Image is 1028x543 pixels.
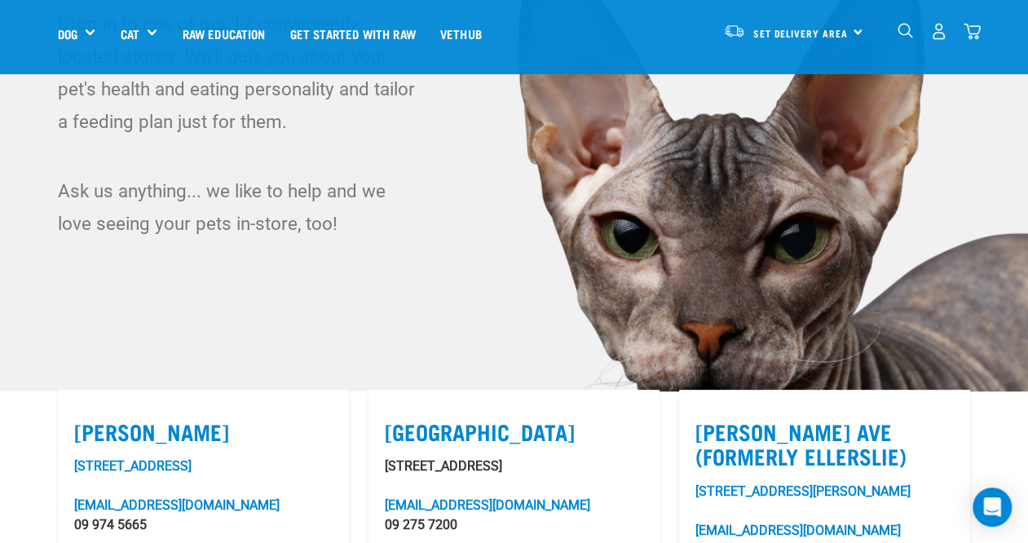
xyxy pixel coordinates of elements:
[964,23,981,40] img: home-icon@2x.png
[74,419,333,444] label: [PERSON_NAME]
[120,24,139,43] a: Cat
[74,517,147,532] a: 09 974 5665
[753,30,848,36] span: Set Delivery Area
[170,1,277,66] a: Raw Education
[74,458,192,474] a: [STREET_ADDRESS]
[428,1,494,66] a: Vethub
[695,523,901,538] a: [EMAIL_ADDRESS][DOMAIN_NAME]
[973,488,1012,527] div: Open Intercom Messenger
[385,419,643,444] label: [GEOGRAPHIC_DATA]
[695,419,954,469] label: [PERSON_NAME] Ave (Formerly Ellerslie)
[385,457,643,476] p: [STREET_ADDRESS]
[723,24,745,38] img: van-moving.png
[74,497,280,513] a: [EMAIL_ADDRESS][DOMAIN_NAME]
[385,497,590,513] a: [EMAIL_ADDRESS][DOMAIN_NAME]
[58,174,423,240] p: Ask us anything... we like to help and we love seeing your pets in-store, too!
[695,483,911,499] a: [STREET_ADDRESS][PERSON_NAME]
[898,23,913,38] img: home-icon-1@2x.png
[930,23,947,40] img: user.png
[58,24,77,43] a: Dog
[278,1,428,66] a: Get started with Raw
[385,517,457,532] a: 09 275 7200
